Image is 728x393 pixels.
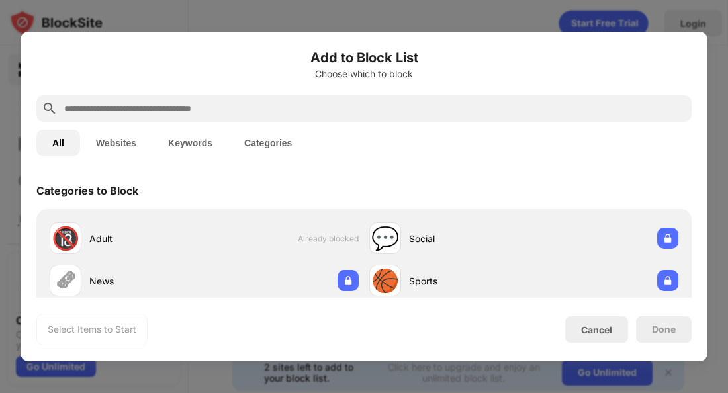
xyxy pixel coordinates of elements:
button: All [36,130,80,156]
button: Keywords [152,130,228,156]
div: Done [652,324,676,335]
div: 🔞 [52,225,79,252]
div: Cancel [581,324,612,335]
div: 💬 [371,225,399,252]
div: Categories to Block [36,184,138,197]
h6: Add to Block List [36,48,692,67]
span: Already blocked [298,234,359,243]
div: 🗞 [54,267,77,294]
div: 🏀 [371,267,399,294]
div: Adult [89,232,205,245]
img: search.svg [42,101,58,116]
div: Choose which to block [36,69,692,79]
button: Categories [228,130,308,156]
div: News [89,274,205,288]
div: Sports [409,274,524,288]
div: Social [409,232,524,245]
button: Websites [80,130,152,156]
div: Select Items to Start [48,323,136,336]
